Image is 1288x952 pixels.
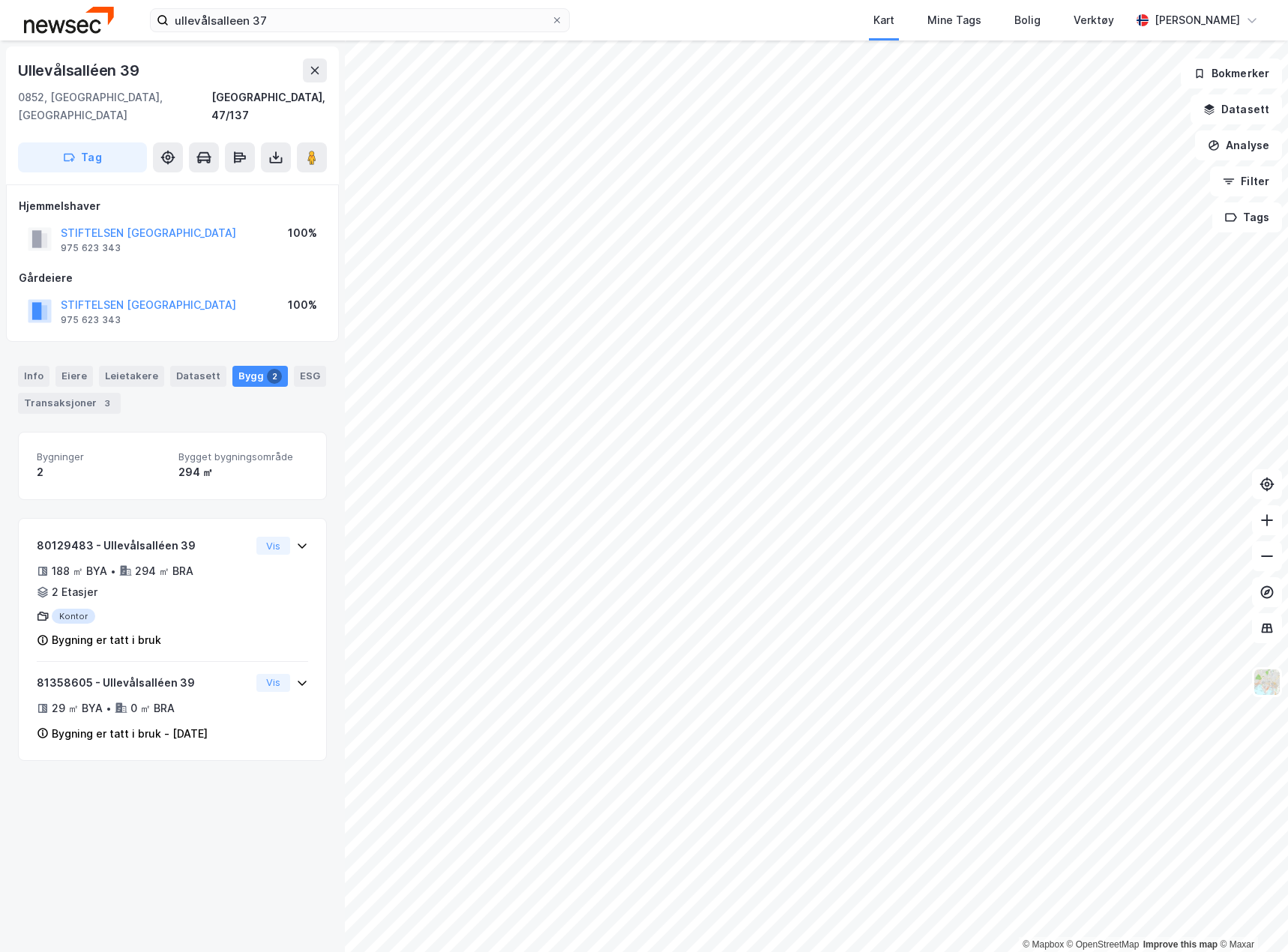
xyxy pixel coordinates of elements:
div: Mine Tags [927,11,981,29]
button: Vis [256,537,290,555]
span: Bygninger [37,451,166,463]
div: • [106,702,112,714]
img: Z [1253,668,1281,696]
div: Transaksjoner [18,393,121,414]
button: Datasett [1191,94,1282,124]
div: Gårdeiere [19,269,326,287]
div: Leietakere [99,366,164,387]
div: 29 ㎡ BYA [52,699,103,717]
div: 975 623 343 [61,314,121,326]
iframe: Chat Widget [1213,880,1288,952]
div: 0 ㎡ BRA [130,699,175,717]
div: 100% [288,224,317,242]
div: Eiere [55,366,93,387]
div: 975 623 343 [61,242,121,254]
div: Bygning er tatt i bruk - [DATE] [52,725,208,743]
div: Info [18,366,49,387]
button: Vis [256,674,290,692]
div: 294 ㎡ BRA [135,562,193,580]
div: Datasett [170,366,226,387]
div: 188 ㎡ BYA [52,562,107,580]
div: Bygning er tatt i bruk [52,631,161,649]
button: Bokmerker [1181,58,1282,88]
div: 81358605 - Ullevålsalléen 39 [37,674,250,692]
div: Bygg [232,366,288,387]
div: 0852, [GEOGRAPHIC_DATA], [GEOGRAPHIC_DATA] [18,88,211,124]
div: 2 Etasjer [52,583,97,601]
div: Verktøy [1074,11,1114,29]
a: OpenStreetMap [1067,939,1140,950]
button: Filter [1210,166,1282,196]
button: Tags [1212,202,1282,232]
div: 100% [288,296,317,314]
a: Improve this map [1143,939,1218,950]
div: Hjemmelshaver [19,197,326,215]
a: Mapbox [1023,939,1064,950]
span: Bygget bygningsområde [178,451,308,463]
div: 2 [267,369,282,384]
div: ESG [294,366,326,387]
div: 3 [100,396,115,411]
button: Tag [18,142,147,172]
input: Søk på adresse, matrikkel, gårdeiere, leietakere eller personer [169,9,551,31]
div: Ullevålsalléen 39 [18,58,142,82]
div: 294 ㎡ [178,463,308,481]
div: Kontrollprogram for chat [1213,880,1288,952]
div: [PERSON_NAME] [1155,11,1240,29]
div: Kart [873,11,894,29]
div: [GEOGRAPHIC_DATA], 47/137 [211,88,327,124]
button: Analyse [1195,130,1282,160]
img: newsec-logo.f6e21ccffca1b3a03d2d.png [24,7,114,33]
div: Bolig [1014,11,1041,29]
div: 80129483 - Ullevålsalléen 39 [37,537,250,555]
div: 2 [37,463,166,481]
div: • [110,565,116,577]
